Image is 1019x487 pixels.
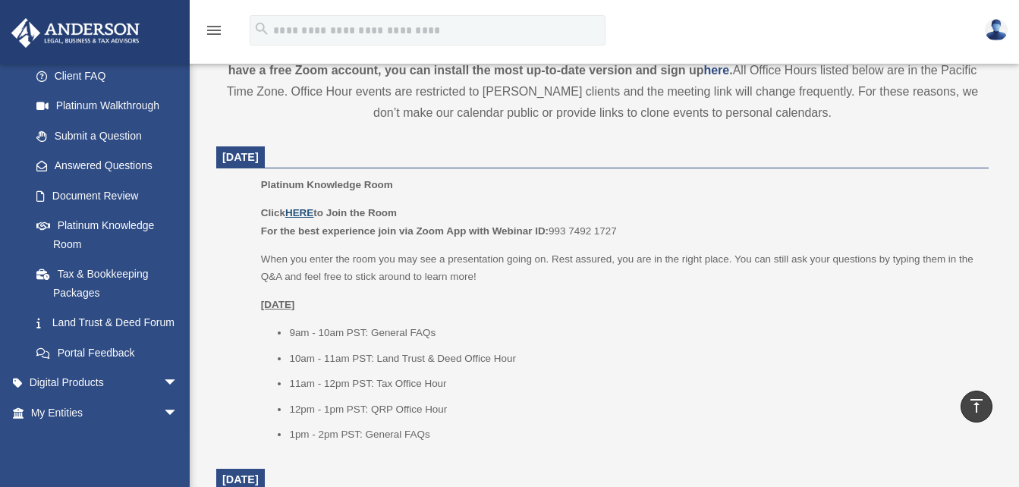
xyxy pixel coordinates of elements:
[163,397,193,429] span: arrow_drop_down
[729,64,732,77] strong: .
[222,473,259,485] span: [DATE]
[216,39,989,124] div: All Office Hours listed below are in the Pacific Time Zone. Office Hour events are restricted to ...
[289,401,978,419] li: 12pm - 1pm PST: QRP Office Hour
[289,324,978,342] li: 9am - 10am PST: General FAQs
[961,391,992,423] a: vertical_align_top
[21,181,201,211] a: Document Review
[289,375,978,393] li: 11am - 12pm PST: Tax Office Hour
[261,179,393,190] span: Platinum Knowledge Room
[11,368,201,398] a: Digital Productsarrow_drop_down
[21,151,201,181] a: Answered Questions
[21,338,201,368] a: Portal Feedback
[967,397,986,415] i: vertical_align_top
[21,61,201,91] a: Client FAQ
[11,428,201,458] a: My [PERSON_NAME] Teamarrow_drop_down
[289,350,978,368] li: 10am - 11am PST: Land Trust & Deed Office Hour
[261,207,397,218] b: Click to Join the Room
[285,207,313,218] a: HERE
[163,428,193,459] span: arrow_drop_down
[253,20,270,37] i: search
[261,225,549,237] b: For the best experience join via Zoom App with Webinar ID:
[163,368,193,399] span: arrow_drop_down
[205,21,223,39] i: menu
[261,250,978,286] p: When you enter the room you may see a presentation going on. Rest assured, you are in the right p...
[21,91,201,121] a: Platinum Walkthrough
[985,19,1008,41] img: User Pic
[7,18,144,48] img: Anderson Advisors Platinum Portal
[261,299,295,310] u: [DATE]
[226,42,979,77] strong: *This room is being hosted on Zoom. You will be required to log in to your personal Zoom account ...
[703,64,729,77] a: here
[21,308,201,338] a: Land Trust & Deed Forum
[205,27,223,39] a: menu
[222,151,259,163] span: [DATE]
[21,259,201,308] a: Tax & Bookkeeping Packages
[289,426,978,444] li: 1pm - 2pm PST: General FAQs
[261,204,978,240] p: 993 7492 1727
[21,211,193,259] a: Platinum Knowledge Room
[21,121,201,151] a: Submit a Question
[11,397,201,428] a: My Entitiesarrow_drop_down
